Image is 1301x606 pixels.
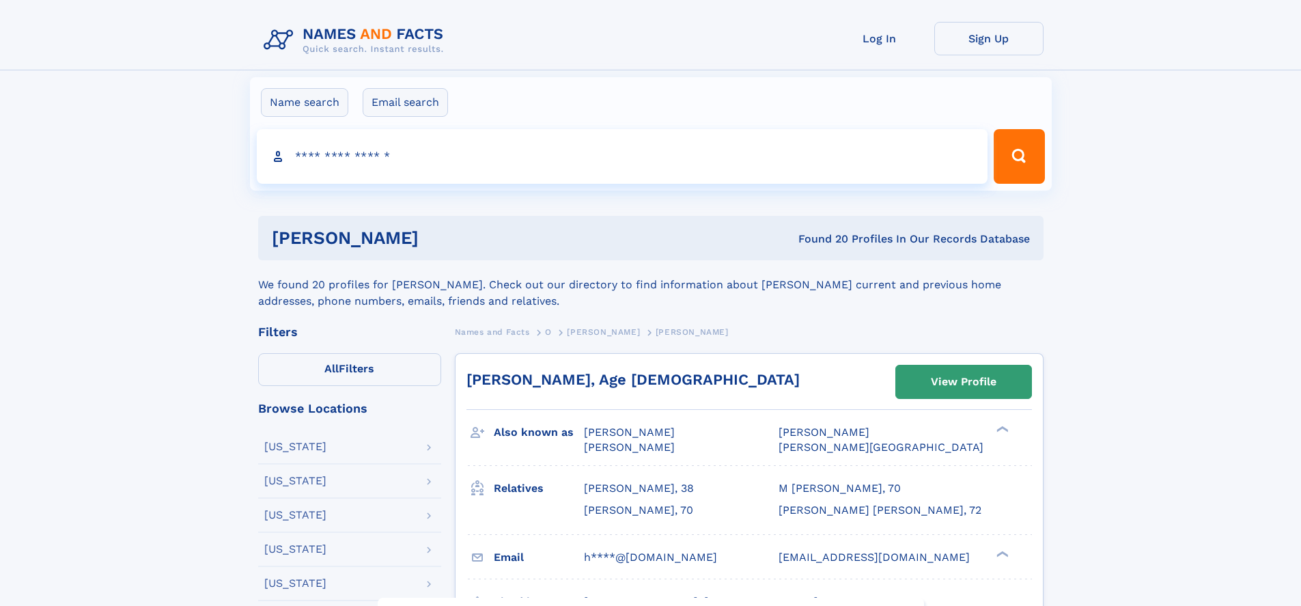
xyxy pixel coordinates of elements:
[324,362,339,375] span: All
[264,476,326,486] div: [US_STATE]
[258,326,441,338] div: Filters
[545,327,552,337] span: O
[264,441,326,452] div: [US_STATE]
[258,22,455,59] img: Logo Names and Facts
[779,426,869,439] span: [PERSON_NAME]
[993,549,1009,558] div: ❯
[584,441,675,454] span: [PERSON_NAME]
[779,441,983,454] span: [PERSON_NAME][GEOGRAPHIC_DATA]
[584,503,693,518] a: [PERSON_NAME], 70
[264,578,326,589] div: [US_STATE]
[494,421,584,444] h3: Also known as
[494,546,584,569] h3: Email
[261,88,348,117] label: Name search
[363,88,448,117] label: Email search
[545,323,552,340] a: O
[825,22,934,55] a: Log In
[264,544,326,555] div: [US_STATE]
[779,503,981,518] a: [PERSON_NAME] [PERSON_NAME], 72
[258,402,441,415] div: Browse Locations
[466,371,800,388] a: [PERSON_NAME], Age [DEMOGRAPHIC_DATA]
[931,366,996,398] div: View Profile
[779,481,901,496] a: M [PERSON_NAME], 70
[264,510,326,521] div: [US_STATE]
[584,481,694,496] a: [PERSON_NAME], 38
[258,260,1044,309] div: We found 20 profiles for [PERSON_NAME]. Check out our directory to find information about [PERSON...
[896,366,1031,398] a: View Profile
[567,323,640,340] a: [PERSON_NAME]
[455,323,530,340] a: Names and Facts
[934,22,1044,55] a: Sign Up
[258,353,441,386] label: Filters
[608,232,1030,247] div: Found 20 Profiles In Our Records Database
[656,327,729,337] span: [PERSON_NAME]
[584,426,675,439] span: [PERSON_NAME]
[257,129,988,184] input: search input
[567,327,640,337] span: [PERSON_NAME]
[994,129,1044,184] button: Search Button
[993,425,1009,434] div: ❯
[779,551,970,564] span: [EMAIL_ADDRESS][DOMAIN_NAME]
[272,230,608,247] h1: [PERSON_NAME]
[494,477,584,500] h3: Relatives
